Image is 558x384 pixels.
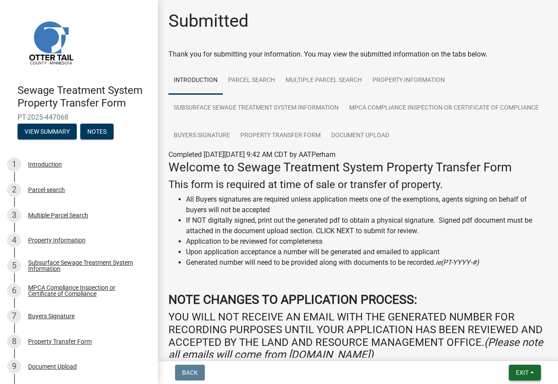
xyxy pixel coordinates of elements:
[28,338,92,345] div: Property Transfer Form
[18,113,140,121] span: PT-2025-447068
[367,67,450,95] a: Property Information
[168,11,249,32] h1: Submitted
[168,49,547,60] div: Thank you for submitting your information. You may view the submitted information on the tabs below.
[28,161,62,167] div: Introduction
[326,122,394,150] a: Document Upload
[18,84,151,110] h4: Sewage Treatment System Property Transfer Form
[235,122,326,150] a: Property Transfer Form
[7,309,21,323] div: 7
[168,178,547,191] h4: This form is required at time of sale or transfer of property.
[28,237,86,243] div: Property Information
[280,67,367,95] a: Multiple Parcel Search
[80,124,114,139] button: Notes
[516,369,529,376] span: Exit
[182,369,198,376] span: Back
[18,9,83,75] img: Otter Tail County, Minnesota
[344,94,544,122] a: MPCA Compliance Inspection or Certificate of Compliance
[436,258,479,267] i: ie(PT-YYYY-#)
[186,257,547,268] li: Generated number will need to be provided along with documents to be recorded.
[7,208,21,222] div: 3
[28,260,144,272] div: Subsurface Sewage Treatment System Information
[7,233,21,247] div: 4
[168,150,336,159] span: Completed [DATE][DATE] 9:42 AM CDT by AATPerham
[168,292,417,307] strong: NOTE CHANGES TO APPLICATION PROCESS:
[186,194,547,215] li: All Buyers signatures are required unless application meets one of the exemptions, agents signing...
[28,313,75,319] div: Buyers Signature
[18,128,77,135] wm-modal-confirm: Summary
[186,215,547,236] li: If NOT digitally signed, print out the generated pdf to obtain a physical signature. Signed pdf d...
[80,128,114,135] wm-modal-confirm: Notes
[28,187,65,193] div: Parcel search
[7,334,21,348] div: 8
[28,363,77,370] div: Document Upload
[28,212,88,218] div: Multiple Parcel Search
[7,183,21,197] div: 2
[168,311,547,361] h4: YOU WILL NOT RECEIVE AN EMAIL WITH THE GENERATED NUMBER FOR RECORDING PURPOSES UNTIL YOUR APPLICA...
[7,359,21,373] div: 9
[7,284,21,298] div: 6
[168,122,235,150] a: Buyers Signature
[7,259,21,273] div: 5
[28,284,144,297] div: MPCA Compliance Inspection or Certificate of Compliance
[168,67,223,95] a: Introduction
[168,160,547,175] h3: Welcome to Sewage Treatment System Property Transfer Form
[175,365,205,380] button: Back
[186,236,547,247] li: Application to be reviewed for completeness
[509,365,541,380] button: Exit
[223,67,280,95] a: Parcel search
[186,247,547,257] li: Upon application acceptance a number will be generated and emailed to applicant
[168,336,543,361] i: (Please note all emails will come from [DOMAIN_NAME])
[7,157,21,171] div: 1
[168,94,344,122] a: Subsurface Sewage Treatment System Information
[18,124,77,139] button: View Summary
